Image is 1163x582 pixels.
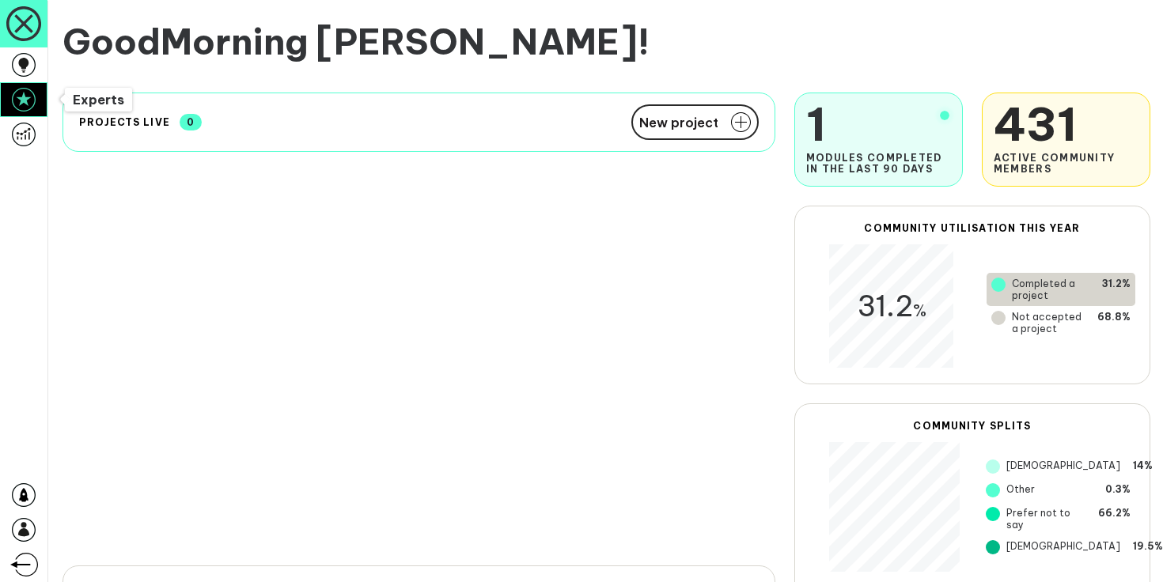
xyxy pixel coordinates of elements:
[994,96,1138,153] span: 431
[1133,540,1163,554] span: 19.5%
[79,116,170,128] h2: Projects live
[1006,540,1120,554] span: [DEMOGRAPHIC_DATA]
[639,116,718,129] span: New project
[73,92,124,108] span: Experts
[1105,483,1131,497] span: 0.3%
[806,96,951,153] span: 1
[1012,311,1085,334] span: Not accepted a project
[809,420,1135,432] h2: Community Splits
[316,19,650,64] span: [PERSON_NAME] !
[1133,459,1153,474] span: 14%
[1097,311,1131,334] span: 68.8%
[1102,278,1131,301] span: 31.2%
[180,114,202,130] span: 0
[857,288,926,324] span: 31.2
[1006,459,1120,474] span: [DEMOGRAPHIC_DATA]
[1006,507,1085,531] span: Prefer not to say
[1098,507,1131,531] span: 66.2%
[1006,483,1035,497] span: Other
[631,104,759,140] button: New project
[806,153,951,175] span: Modules completed in the last 90 days
[994,153,1138,175] span: Active Community Members
[913,300,926,321] span: %
[1012,278,1089,301] span: Completed a project
[809,222,1135,234] h2: Community Utilisation this year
